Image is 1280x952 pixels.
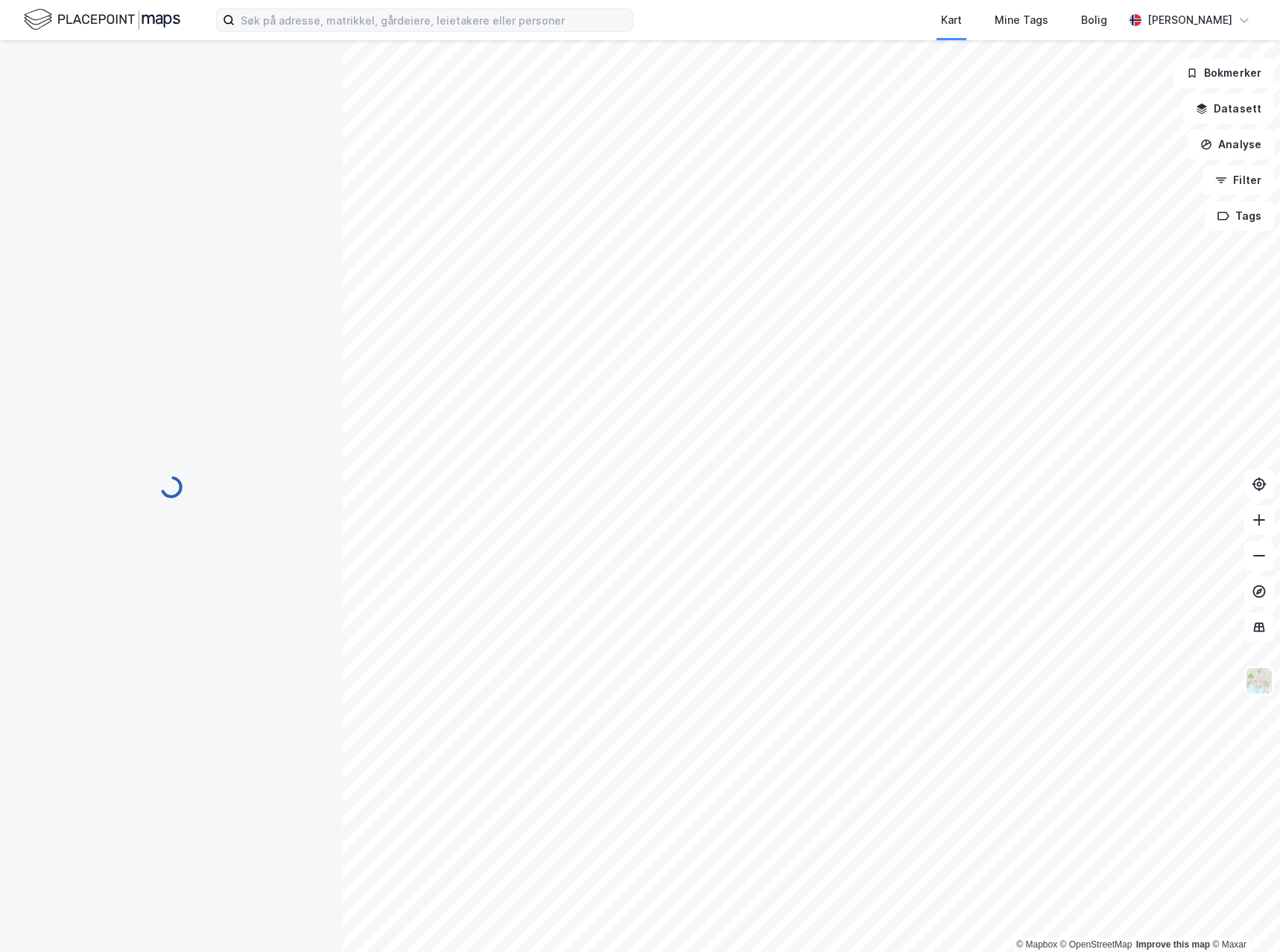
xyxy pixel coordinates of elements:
[1205,201,1274,231] button: Tags
[1205,880,1280,952] iframe: Chat Widget
[995,11,1048,29] div: Mine Tags
[1060,939,1132,950] a: OpenStreetMap
[1188,130,1274,159] button: Analyse
[235,9,633,31] input: Søk på adresse, matrikkel, gårdeiere, leietakere eller personer
[1245,667,1273,695] img: Z
[1081,11,1107,29] div: Bolig
[941,11,962,29] div: Kart
[1136,939,1210,950] a: Improve this map
[1147,11,1232,29] div: [PERSON_NAME]
[1183,94,1274,124] button: Datasett
[24,7,180,33] img: logo.f888ab2527a4732fd821a326f86c7f29.svg
[1016,939,1057,950] a: Mapbox
[1203,165,1274,195] button: Filter
[159,475,183,499] img: spinner.a6d8c91a73a9ac5275cf975e30b51cfb.svg
[1205,880,1280,952] div: Kontrollprogram for chat
[1173,58,1274,88] button: Bokmerker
